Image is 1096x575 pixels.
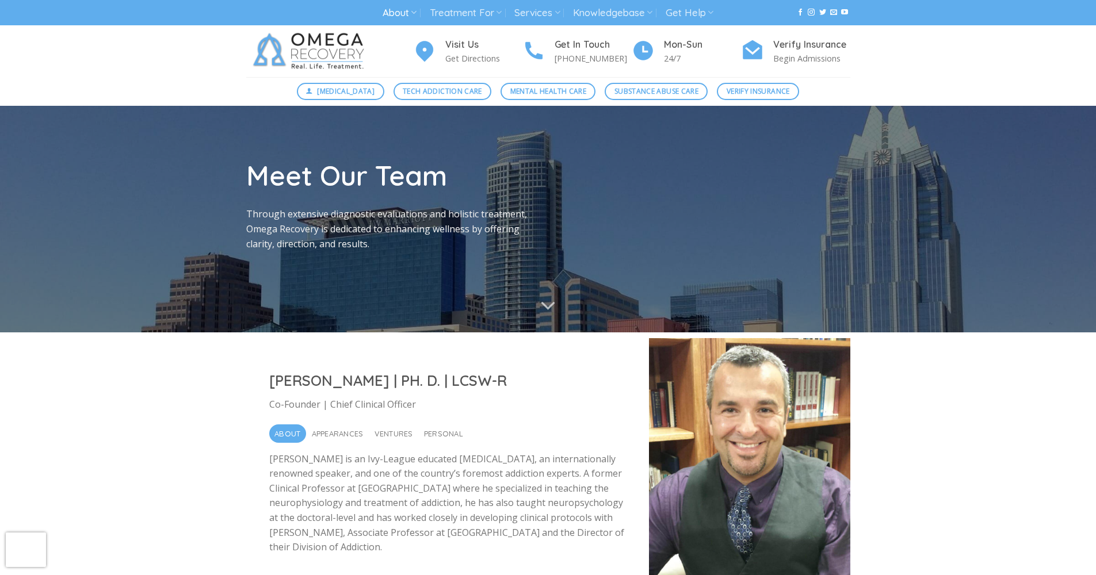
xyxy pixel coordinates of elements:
[246,158,540,193] h1: Meet Our Team
[741,37,850,66] a: Verify Insurance Begin Admissions
[424,424,463,443] span: Personal
[727,86,790,97] span: Verify Insurance
[773,37,850,52] h4: Verify Insurance
[664,37,741,52] h4: Mon-Sun
[375,424,413,443] span: Ventures
[526,291,570,321] button: Scroll for more
[269,452,626,555] p: [PERSON_NAME] is an Ivy-League educated [MEDICAL_DATA], an internationally renowned speaker, and ...
[383,2,417,24] a: About
[269,397,626,412] p: Co-Founder | Chief Clinical Officer
[666,2,713,24] a: Get Help
[246,207,540,251] p: Through extensive diagnostic evaluations and holistic treatment, Omega Recovery is dedicated to e...
[274,424,300,443] span: About
[413,37,522,66] a: Visit Us Get Directions
[605,83,708,100] a: Substance Abuse Care
[501,83,595,100] a: Mental Health Care
[394,83,492,100] a: Tech Addiction Care
[841,9,848,17] a: Follow on YouTube
[269,371,626,390] h2: [PERSON_NAME] | PH. D. | LCSW-R
[514,2,560,24] a: Services
[522,37,632,66] a: Get In Touch [PHONE_NUMBER]
[555,52,632,65] p: [PHONE_NUMBER]
[819,9,826,17] a: Follow on Twitter
[555,37,632,52] h4: Get In Touch
[614,86,698,97] span: Substance Abuse Care
[312,424,364,443] span: Appearances
[317,86,375,97] span: [MEDICAL_DATA]
[430,2,502,24] a: Treatment For
[808,9,815,17] a: Follow on Instagram
[403,86,482,97] span: Tech Addiction Care
[445,37,522,52] h4: Visit Us
[573,2,652,24] a: Knowledgebase
[445,52,522,65] p: Get Directions
[797,9,804,17] a: Follow on Facebook
[830,9,837,17] a: Send us an email
[717,83,799,100] a: Verify Insurance
[510,86,586,97] span: Mental Health Care
[297,83,384,100] a: [MEDICAL_DATA]
[664,52,741,65] p: 24/7
[246,25,376,77] img: Omega Recovery
[773,52,850,65] p: Begin Admissions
